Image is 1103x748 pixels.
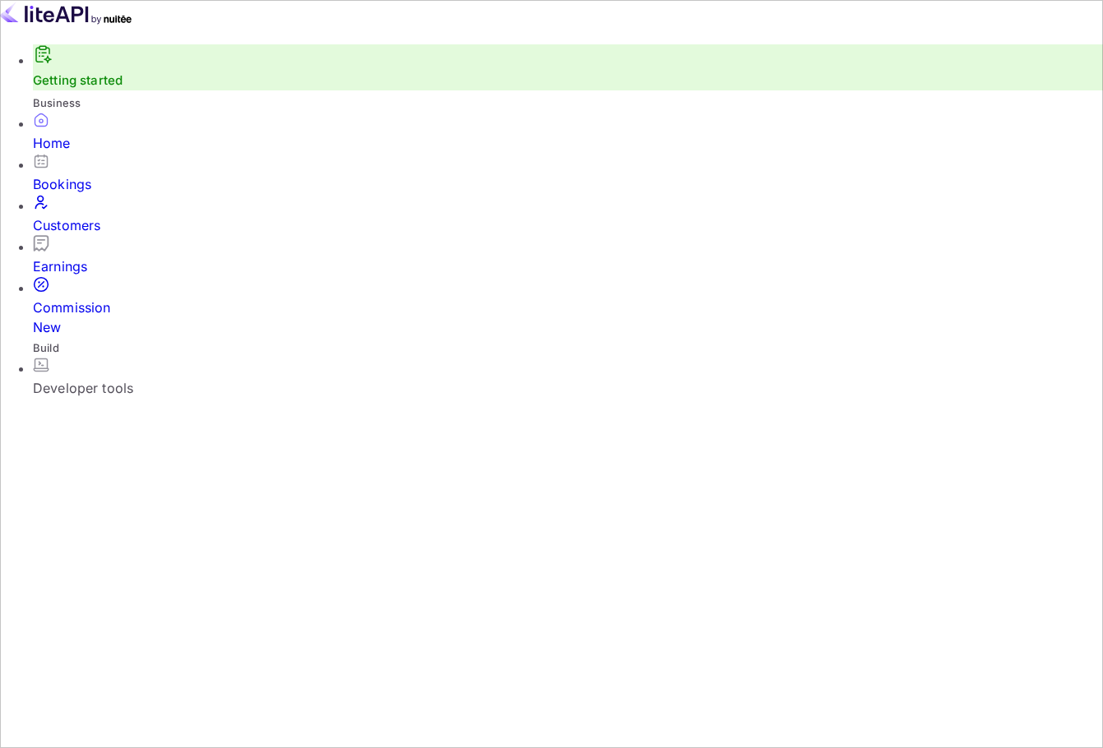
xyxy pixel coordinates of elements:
a: CommissionNew [33,276,1103,337]
a: Getting started [33,72,123,88]
span: Build [33,341,59,354]
a: Earnings [33,235,1103,276]
a: Bookings [33,153,1103,194]
div: Earnings [33,256,1103,276]
div: New [33,317,1103,337]
div: Getting started [33,44,1103,90]
a: Customers [33,194,1103,235]
div: Commission [33,298,1103,337]
div: Customers [33,215,1103,235]
div: Bookings [33,174,1103,194]
div: Developer tools [33,378,1103,398]
div: Home [33,133,1103,153]
a: Home [33,112,1103,153]
span: Business [33,96,81,109]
